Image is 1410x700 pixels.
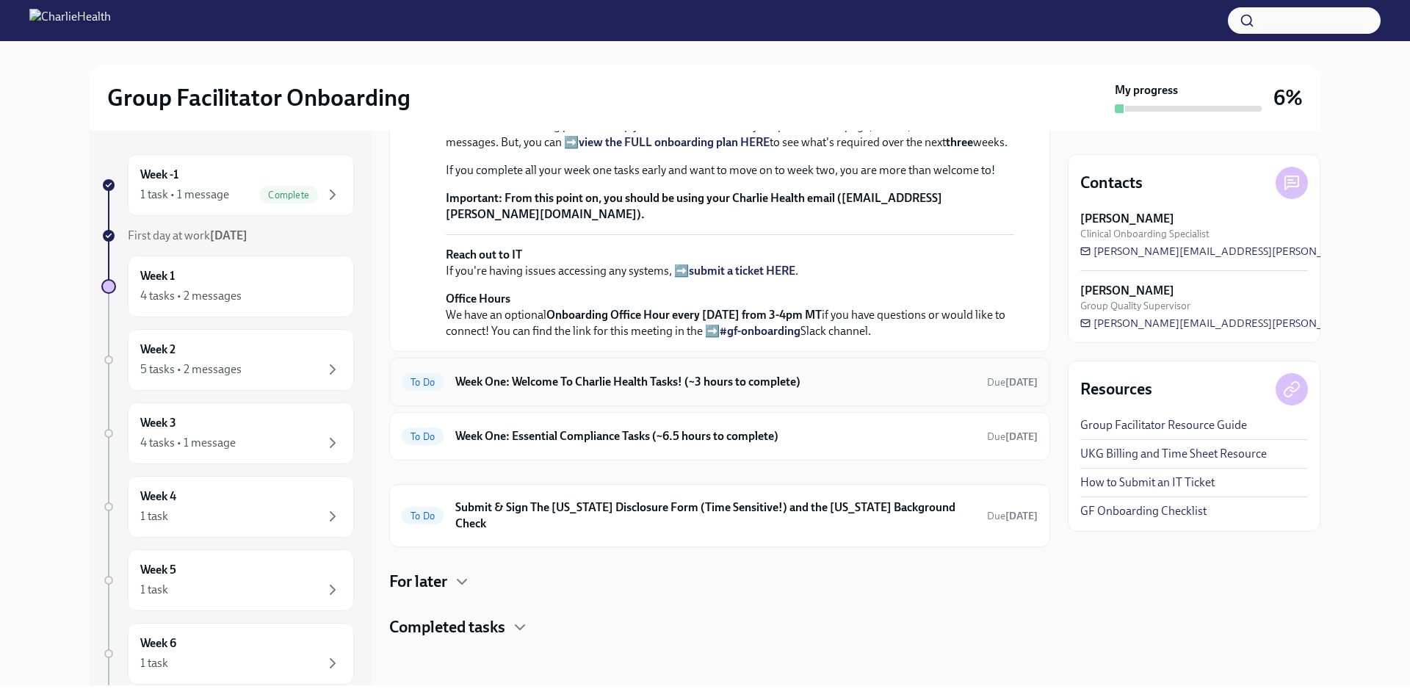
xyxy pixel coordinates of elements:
strong: [PERSON_NAME] [1080,211,1174,227]
a: How to Submit an IT Ticket [1080,475,1215,491]
a: To DoSubmit & Sign The [US_STATE] Disclosure Form (Time Sensitive!) and the [US_STATE] Background... [402,497,1038,535]
span: Complete [259,190,318,201]
span: To Do [402,377,444,388]
h4: Resources [1080,378,1152,400]
span: Due [987,376,1038,389]
strong: [DATE] [1005,430,1038,443]
h6: Week 2 [140,342,176,358]
p: We have an optional if you have questions or would like to connect! You can find the link for thi... [446,291,1014,339]
strong: Onboarding Office Hour every [DATE] from 3-4pm MT [546,308,822,322]
h6: Week One: Welcome To Charlie Health Tasks! (~3 hours to complete) [455,374,975,390]
p: Your Dado onboarding plan will keep you on track of tasks via your personalized page, emails, and... [446,118,1014,151]
strong: From this point on, you should be using your Charlie Health email ([EMAIL_ADDRESS][PERSON_NAME][D... [446,191,942,221]
span: October 6th, 2025 09:00 [987,430,1038,444]
h4: Completed tasks [389,616,505,638]
h3: 6% [1273,84,1303,111]
div: 4 tasks • 2 messages [140,288,242,304]
a: Week 51 task [101,549,354,611]
h6: Week One: Essential Compliance Tasks (~6.5 hours to complete) [455,428,975,444]
h4: Contacts [1080,172,1143,194]
span: To Do [402,431,444,442]
a: Week 61 task [101,623,354,685]
span: October 6th, 2025 09:00 [987,375,1038,389]
span: Group Quality Supervisor [1080,299,1190,313]
div: 1 task [140,508,168,524]
div: For later [389,571,1050,593]
p: If you're having issues accessing any systems, ➡️ . [446,247,1014,279]
a: Group Facilitator Resource Guide [1080,417,1247,433]
strong: [DATE] [1005,376,1038,389]
a: Week 25 tasks • 2 messages [101,329,354,391]
div: 5 tasks • 2 messages [140,361,242,378]
h2: Group Facilitator Onboarding [107,83,411,112]
a: Week 41 task [101,476,354,538]
a: GF Onboarding Checklist [1080,503,1207,519]
a: Week 34 tasks • 1 message [101,403,354,464]
h6: Submit & Sign The [US_STATE] Disclosure Form (Time Sensitive!) and the [US_STATE] Background Check [455,499,975,532]
a: To DoWeek One: Welcome To Charlie Health Tasks! (~3 hours to complete)Due[DATE] [402,370,1038,394]
strong: [DATE] [1005,510,1038,522]
strong: [DATE] [210,228,247,242]
span: To Do [402,510,444,522]
span: Due [987,430,1038,443]
div: 4 tasks • 1 message [140,435,236,451]
h6: Week 1 [140,268,175,284]
strong: Reach out to IT [446,248,522,261]
a: To DoWeek One: Essential Compliance Tasks (~6.5 hours to complete)Due[DATE] [402,425,1038,448]
a: #gf-onboarding [720,324,800,338]
strong: three [946,135,973,149]
h6: Week 3 [140,415,176,431]
div: Completed tasks [389,616,1050,638]
span: October 8th, 2025 09:00 [987,509,1038,523]
a: view the FULL onboarding plan HERE [579,135,770,149]
h4: For later [389,571,447,593]
h6: Week -1 [140,167,178,183]
a: First day at work[DATE] [101,228,354,244]
span: Due [987,510,1038,522]
img: CharlieHealth [29,9,111,32]
span: First day at work [128,228,247,242]
strong: My progress [1115,82,1178,98]
strong: Office Hours [446,292,510,306]
div: 1 task [140,582,168,598]
h6: Week 4 [140,488,176,505]
strong: Important: [446,191,502,205]
strong: [PERSON_NAME] [1080,283,1174,299]
div: 1 task [140,655,168,671]
span: Clinical Onboarding Specialist [1080,227,1210,241]
a: Week 14 tasks • 2 messages [101,256,354,317]
div: 1 task • 1 message [140,187,229,203]
a: UKG Billing and Time Sheet Resource [1080,446,1267,462]
h6: Week 5 [140,562,176,578]
h6: Week 6 [140,635,176,652]
a: Week -11 task • 1 messageComplete [101,154,354,216]
a: submit a ticket HERE [689,264,795,278]
p: If you complete all your week one tasks early and want to move on to week two, you are more than ... [446,162,1014,178]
